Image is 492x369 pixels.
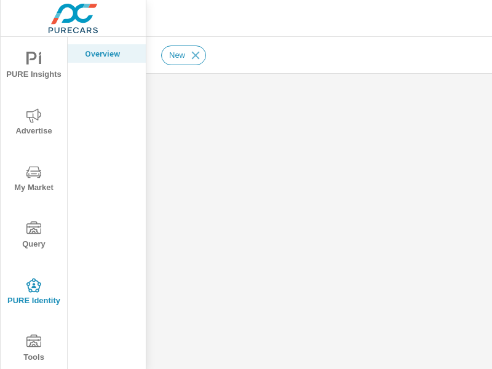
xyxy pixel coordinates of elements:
[68,44,146,63] div: Overview
[4,52,63,82] span: PURE Insights
[4,221,63,252] span: Query
[161,46,206,65] div: New
[4,335,63,365] span: Tools
[162,50,192,60] span: New
[4,108,63,138] span: Advertise
[4,278,63,308] span: PURE Identity
[4,165,63,195] span: My Market
[85,47,136,60] p: Overview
